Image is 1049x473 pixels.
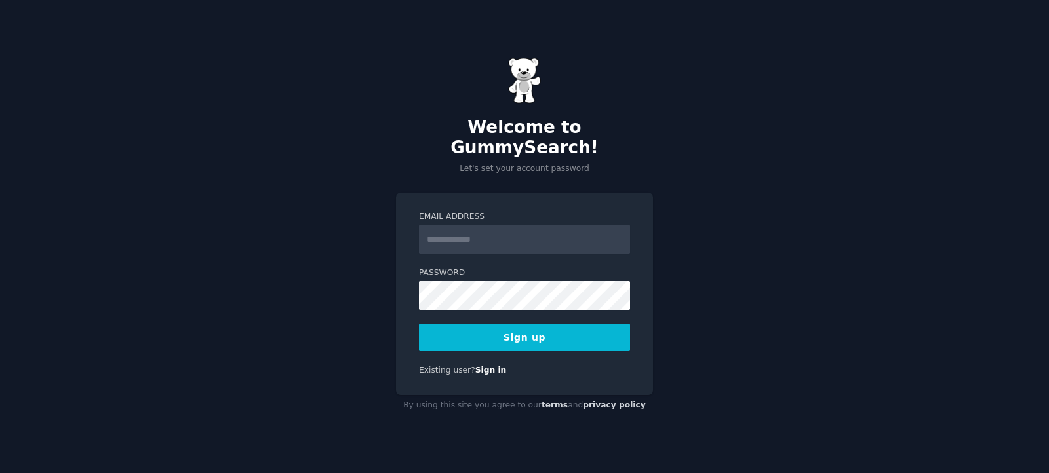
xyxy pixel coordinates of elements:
button: Sign up [419,324,630,351]
label: Password [419,267,630,279]
a: privacy policy [583,400,646,409]
a: Sign in [475,366,507,375]
a: terms [542,400,568,409]
img: Gummy Bear [508,58,541,104]
span: Existing user? [419,366,475,375]
h2: Welcome to GummySearch! [396,117,653,159]
div: By using this site you agree to our and [396,395,653,416]
p: Let's set your account password [396,163,653,175]
label: Email Address [419,211,630,223]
